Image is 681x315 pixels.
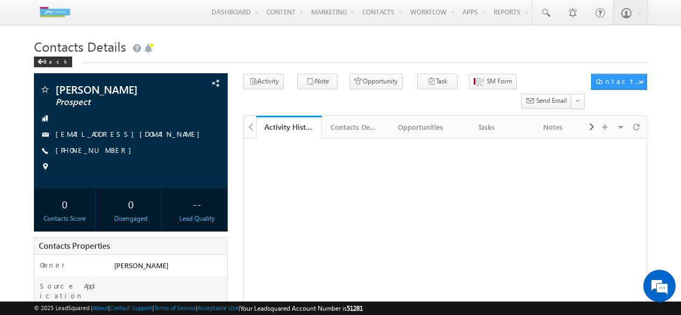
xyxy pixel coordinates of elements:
[463,121,511,134] div: Tasks
[198,304,238,311] a: Acceptable Use
[591,74,647,90] button: Contacts Actions
[240,304,363,312] span: Your Leadsquared Account Number is
[34,57,72,67] div: Back
[331,121,378,134] div: Contacts Details
[388,116,454,138] a: Opportunities
[39,240,110,251] span: Contacts Properties
[34,3,76,22] img: Custom Logo
[55,84,174,95] span: [PERSON_NAME]
[256,116,322,137] li: Activity History
[520,116,586,138] a: Notes
[454,116,521,138] a: Tasks
[37,194,92,214] div: 0
[34,38,126,55] span: Contacts Details
[322,116,388,137] li: Contacts Details
[169,194,224,214] div: --
[103,194,158,214] div: 0
[397,121,445,134] div: Opportunities
[256,116,322,138] a: Activity History
[536,96,567,106] span: Send Email
[114,261,169,270] span: [PERSON_NAME]
[417,74,458,89] button: Task
[243,74,284,89] button: Activity
[34,56,78,65] a: Back
[487,76,512,86] span: SM Form
[169,214,224,223] div: Lead Quality
[40,281,104,300] label: Source Application
[297,74,338,89] button: Note
[529,121,577,134] div: Notes
[347,304,363,312] span: 51281
[349,74,403,89] button: Opportunity
[322,116,388,138] a: Contacts Details
[264,122,314,132] div: Activity History
[93,304,108,311] a: About
[103,214,158,223] div: Disengaged
[154,304,196,311] a: Terms of Service
[37,214,92,223] div: Contacts Score
[55,97,174,108] span: Prospect
[55,129,205,138] a: [EMAIL_ADDRESS][DOMAIN_NAME]
[521,94,572,109] button: Send Email
[40,260,65,270] label: Owner
[110,304,152,311] a: Contact Support
[596,76,642,86] div: Contacts Actions
[34,303,363,313] span: © 2025 LeadSquared | | | | |
[469,74,517,89] button: SM Form
[55,145,137,156] span: [PHONE_NUMBER]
